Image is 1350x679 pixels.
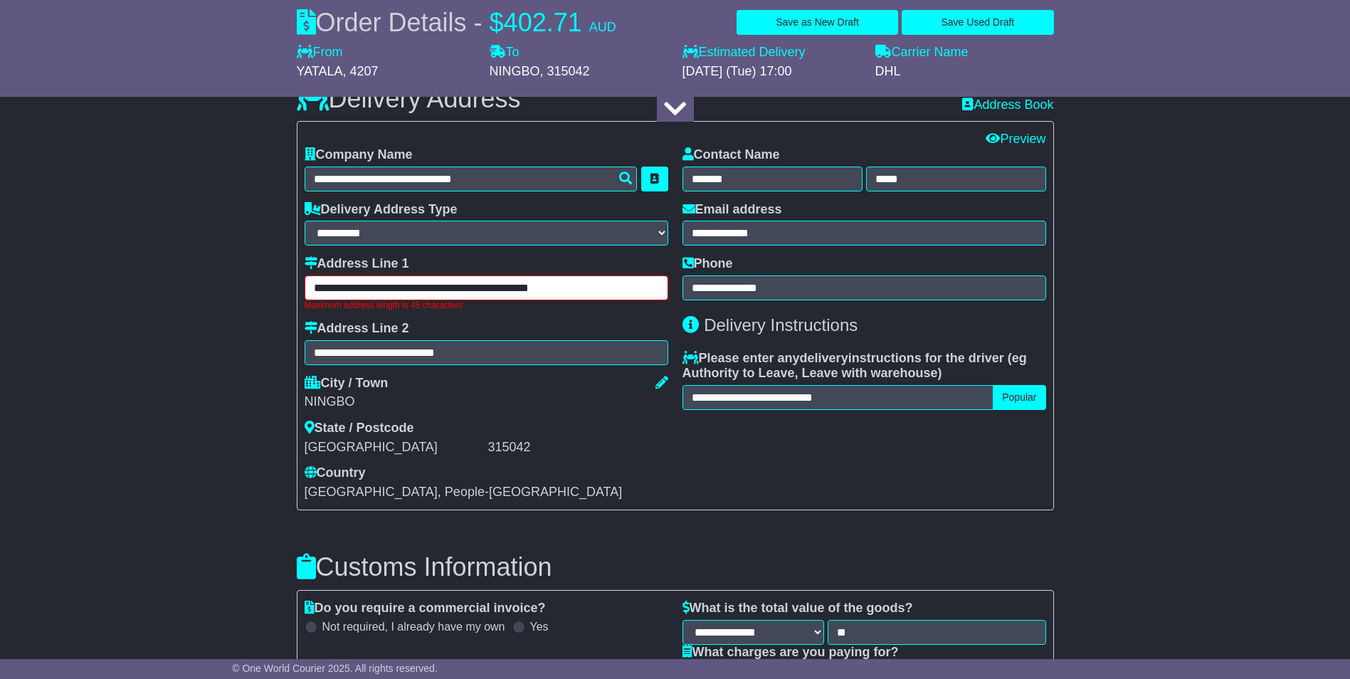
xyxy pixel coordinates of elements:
button: Save Used Draft [902,10,1053,35]
div: Order Details - [297,7,616,38]
a: Preview [986,132,1045,146]
label: City / Town [305,376,389,391]
span: AUD [589,20,616,34]
span: $ [490,8,504,37]
span: eg Authority to Leave, Leave with warehouse [682,351,1027,381]
label: Delivery Address Type [305,202,458,218]
label: To [490,45,520,60]
div: [DATE] (Tue) 17:00 [682,64,861,80]
label: Phone [682,256,733,272]
h3: Delivery Address [297,85,521,113]
span: Delivery Instructions [704,315,858,335]
h3: Customs Information [297,553,1054,581]
label: Address Line 1 [305,256,409,272]
label: Yes [530,620,549,633]
button: Popular [993,385,1045,410]
label: Address Line 2 [305,321,409,337]
div: NINGBO [305,394,668,410]
span: © One World Courier 2025. All rights reserved. [232,663,438,674]
button: Save as New Draft [737,10,898,35]
label: Not required, I already have my own [322,620,505,633]
label: Estimated Delivery [682,45,861,60]
a: Address Book [962,98,1053,112]
label: Company Name [305,147,413,163]
label: From [297,45,343,60]
span: , 4207 [343,64,379,78]
span: YATALA [297,64,343,78]
span: NINGBO [490,64,540,78]
span: delivery [800,351,848,365]
label: What charges are you paying for? [682,645,899,660]
label: Please enter any instructions for the driver ( ) [682,351,1046,381]
div: DHL [875,64,1054,80]
div: 315042 [488,440,668,456]
label: Carrier Name [875,45,969,60]
div: [GEOGRAPHIC_DATA] [305,440,485,456]
label: Country [305,465,366,481]
label: Contact Name [682,147,780,163]
span: , 315042 [540,64,590,78]
label: Email address [682,202,782,218]
label: State / Postcode [305,421,414,436]
span: [GEOGRAPHIC_DATA], People-[GEOGRAPHIC_DATA] [305,485,623,499]
label: Do you require a commercial invoice? [305,601,546,616]
label: What is the total value of the goods? [682,601,913,616]
span: 402.71 [504,8,582,37]
div: Maximum address length is 45 characters [305,300,668,310]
